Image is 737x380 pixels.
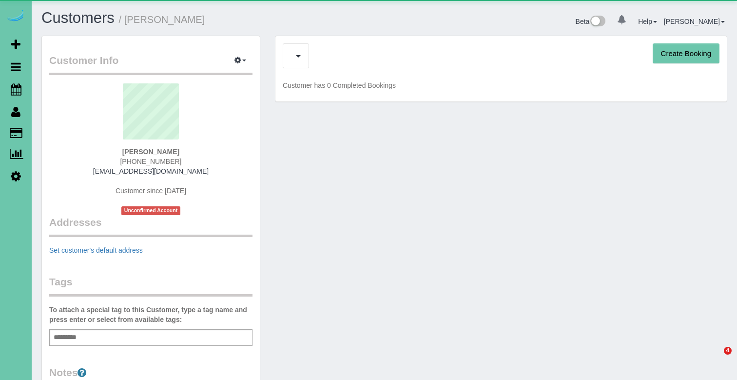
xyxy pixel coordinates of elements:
span: Unconfirmed Account [121,206,181,215]
p: Customer has 0 Completed Bookings [283,80,719,90]
span: [PHONE_NUMBER] [120,158,181,165]
strong: [PERSON_NAME] [122,148,179,156]
span: Customer since [DATE] [116,187,186,195]
a: Beta [576,18,606,25]
a: Help [638,18,657,25]
button: Create Booking [653,43,719,64]
label: To attach a special tag to this Customer, type a tag name and press enter or select from availabl... [49,305,252,324]
a: [PERSON_NAME] [664,18,725,25]
a: Set customer's default address [49,246,143,254]
small: / [PERSON_NAME] [119,14,205,25]
a: Customers [41,9,115,26]
iframe: Intercom live chat [704,347,727,370]
span: 4 [724,347,732,355]
a: [EMAIL_ADDRESS][DOMAIN_NAME] [93,167,209,175]
img: New interface [589,16,605,28]
legend: Customer Info [49,53,252,75]
img: Automaid Logo [6,10,25,23]
legend: Tags [49,275,252,297]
